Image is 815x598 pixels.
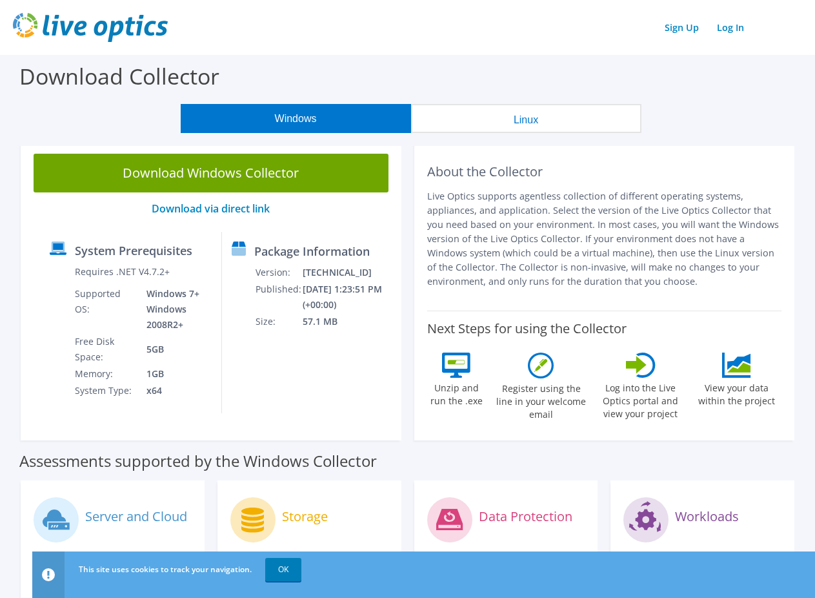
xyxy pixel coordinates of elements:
label: Storage [282,510,328,523]
label: Next Steps for using the Collector [427,321,627,336]
td: 5GB [137,333,212,366]
label: Unzip and run the .exe [427,378,487,407]
button: Windows [181,104,411,133]
td: Memory: [74,366,137,382]
a: Download Windows Collector [34,154,388,192]
a: Log In [710,18,750,37]
label: Data Protection [479,510,572,523]
td: Free Disk Space: [74,333,137,366]
td: Published: [255,281,302,313]
p: Live Optics supports agentless collection of different operating systems, appliances, and applica... [427,189,782,289]
td: Size: [255,313,302,330]
td: 1GB [137,366,212,382]
td: [DATE] 1:23:51 PM (+00:00) [302,281,396,313]
img: live_optics_svg.svg [13,13,168,42]
label: System Prerequisites [75,244,192,257]
label: Assessments supported by the Windows Collector [19,455,377,468]
label: Register using the line in your welcome email [493,378,590,421]
td: System Type: [74,382,137,399]
label: Download Collector [19,61,219,91]
td: Windows 7+ Windows 2008R2+ [137,285,212,333]
td: [TECHNICAL_ID] [302,264,396,281]
label: Requires .NET V4.7.2+ [75,265,170,278]
label: View your data within the project [692,378,781,407]
td: Version: [255,264,302,281]
label: Workloads [675,510,739,523]
label: Log into the Live Optics portal and view your project [596,378,686,420]
a: Download via direct link [152,201,270,216]
button: Linux [411,104,641,133]
label: Server and Cloud [85,510,187,523]
h2: About the Collector [427,164,782,180]
td: Supported OS: [74,285,137,333]
td: x64 [137,382,212,399]
a: OK [265,558,301,581]
td: 57.1 MB [302,313,396,330]
span: This site uses cookies to track your navigation. [79,564,252,575]
label: Package Information [254,245,370,258]
a: Sign Up [658,18,705,37]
